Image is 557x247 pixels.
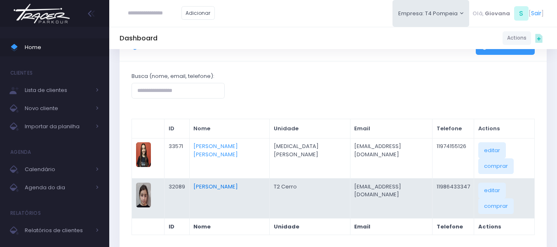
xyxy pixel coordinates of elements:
th: Actions [474,119,534,139]
span: Novo cliente [25,103,91,114]
h5: Dashboard [120,34,157,42]
th: Actions [474,219,534,235]
span: Importar da planilha [25,121,91,132]
td: 11986433347 [432,178,474,218]
div: [ ] [469,4,547,23]
th: Nome [189,119,269,139]
td: [MEDICAL_DATA] [PERSON_NAME] [270,138,350,178]
span: Relatórios de clientes [25,225,91,236]
th: Nome [189,219,269,235]
td: [EMAIL_ADDRESS][DOMAIN_NAME] [350,138,432,178]
a: [PERSON_NAME] [PERSON_NAME] [193,142,238,158]
h4: Agenda [10,144,31,160]
th: Email [350,219,432,235]
a: editar [478,142,506,158]
label: Busca (nome, email, telefone): [132,72,214,80]
span: S [514,6,529,21]
td: [EMAIL_ADDRESS][DOMAIN_NAME] [350,178,432,218]
a: comprar [478,198,514,214]
th: ID [165,119,190,139]
th: Telefone [432,219,474,235]
th: Email [350,119,432,139]
a: Adicionar [181,6,215,20]
span: Olá, [472,9,484,18]
span: Agenda do dia [25,182,91,193]
span: Home [25,42,99,53]
span: Lista de clientes [25,85,91,96]
a: editar [478,183,506,198]
h3: Clientes [142,43,171,51]
a: comprar [478,158,514,174]
th: Unidade [270,119,350,139]
span: Calendário [25,164,91,175]
h4: Relatórios [10,205,41,221]
th: ID [165,219,190,235]
th: Unidade [270,219,350,235]
td: 32089 [165,178,190,218]
td: T2 Cerro [270,178,350,218]
span: Giovana [485,9,510,18]
th: Telefone [432,119,474,139]
a: Sair [531,9,541,18]
h4: Clientes [10,65,33,81]
td: 11974155126 [432,138,474,178]
a: Actions [503,31,531,45]
td: 33571 [165,138,190,178]
a: [PERSON_NAME] [193,183,238,191]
